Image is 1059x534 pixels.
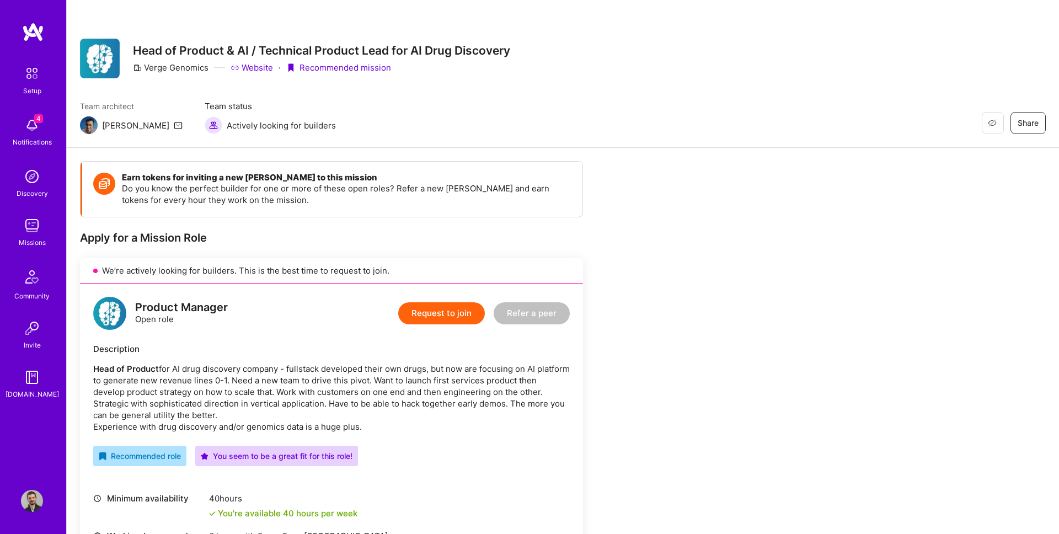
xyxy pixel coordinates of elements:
div: Notifications [13,136,52,148]
div: Minimum availability [93,493,204,504]
button: Share [1010,112,1046,134]
div: Recommended mission [286,62,391,73]
i: icon PurpleRibbon [286,63,295,72]
div: · [279,62,281,73]
img: Invite [21,317,43,339]
img: logo [93,297,126,330]
div: Discovery [17,188,48,199]
a: Website [231,62,273,73]
div: We’re actively looking for builders. This is the best time to request to join. [80,258,583,284]
span: Actively looking for builders [227,120,336,131]
span: Team status [205,100,336,112]
span: Team architect [80,100,183,112]
div: Invite [24,339,41,351]
img: Company Logo [80,39,120,78]
img: teamwork [21,215,43,237]
i: icon CompanyGray [133,63,142,72]
i: icon Check [209,510,216,517]
p: for AI drug discovery company - fullstack developed their own drugs, but now are focusing on AI p... [93,363,570,432]
p: Do you know the perfect builder for one or more of these open roles? Refer a new [PERSON_NAME] an... [122,183,571,206]
img: User Avatar [21,490,43,512]
h4: Earn tokens for inviting a new [PERSON_NAME] to this mission [122,173,571,183]
i: icon Mail [174,121,183,130]
img: discovery [21,165,43,188]
button: Refer a peer [494,302,570,324]
i: icon PurpleStar [201,452,208,460]
div: You're available 40 hours per week [209,508,357,519]
div: [DOMAIN_NAME] [6,388,59,400]
span: 4 [34,114,43,123]
div: Community [14,290,50,302]
i: icon Clock [93,494,101,503]
img: Community [19,264,45,290]
img: guide book [21,366,43,388]
img: setup [20,62,44,85]
img: Team Architect [80,116,98,134]
div: [PERSON_NAME] [102,120,169,131]
span: Share [1018,118,1039,129]
i: icon RecommendedBadge [99,452,106,460]
i: icon EyeClosed [988,119,997,127]
img: bell [21,114,43,136]
div: 40 hours [209,493,357,504]
div: Description [93,343,570,355]
div: You seem to be a great fit for this role! [201,450,352,462]
div: Verge Genomics [133,62,208,73]
div: Missions [19,237,46,248]
div: Product Manager [135,302,228,313]
div: Apply for a Mission Role [80,231,583,245]
div: Open role [135,302,228,325]
div: Setup [23,85,41,97]
img: Actively looking for builders [205,116,222,134]
a: User Avatar [18,490,46,512]
img: logo [22,22,44,42]
strong: Head of Product [93,364,159,374]
h3: Head of Product & AI / Technical Product Lead for AI Drug Discovery [133,44,510,57]
div: Recommended role [99,450,181,462]
button: Request to join [398,302,485,324]
img: Token icon [93,173,115,195]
